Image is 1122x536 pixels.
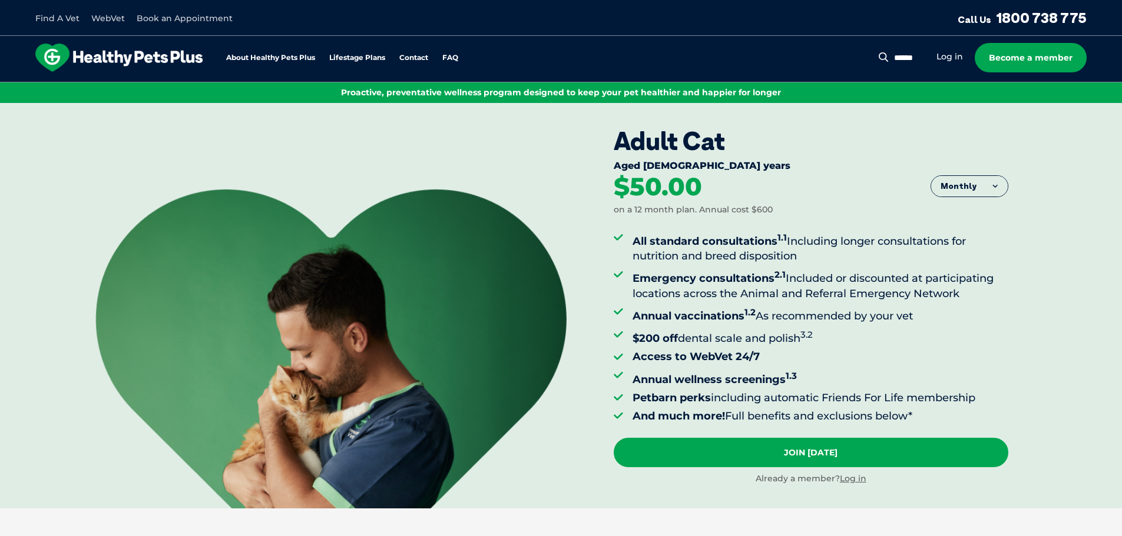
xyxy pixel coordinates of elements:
[975,43,1087,72] a: Become a member
[35,44,203,72] img: hpp-logo
[633,309,756,322] strong: Annual vaccinations
[744,307,756,318] sup: 1.2
[341,87,781,98] span: Proactive, preventative wellness program designed to keep your pet healthier and happier for longer
[442,54,458,62] a: FAQ
[786,370,797,381] sup: 1.3
[614,473,1008,485] div: Already a member?
[95,189,567,508] img: <br /> <b>Warning</b>: Undefined variable $title in <b>/var/www/html/current/codepool/wp-content/...
[614,438,1008,467] a: Join [DATE]
[633,373,797,386] strong: Annual wellness screenings
[633,305,1008,324] li: As recommended by your vet
[35,13,80,24] a: Find A Vet
[633,327,1008,346] li: dental scale and polish
[800,329,813,340] sup: 3.2
[399,54,428,62] a: Contact
[614,126,1008,156] div: Adult Cat
[633,267,1008,301] li: Included or discounted at participating locations across the Animal and Referral Emergency Network
[775,269,786,280] sup: 2.1
[614,204,773,216] div: on a 12 month plan. Annual cost $600
[633,332,678,345] strong: $200 off
[633,391,1008,405] li: including automatic Friends For Life membership
[137,13,233,24] a: Book an Appointment
[614,174,702,200] div: $50.00
[840,473,866,484] a: Log in
[958,14,991,25] span: Call Us
[633,409,1008,424] li: Full benefits and exclusions below*
[633,235,787,248] strong: All standard consultations
[633,272,786,285] strong: Emergency consultations
[329,54,385,62] a: Lifestage Plans
[936,51,963,62] a: Log in
[876,51,891,63] button: Search
[633,391,711,404] strong: Petbarn perks
[777,232,787,243] sup: 1.1
[958,9,1087,26] a: Call Us1800 738 775
[226,54,315,62] a: About Healthy Pets Plus
[633,410,725,422] strong: And much more!
[931,176,1008,197] button: Monthly
[633,230,1008,264] li: Including longer consultations for nutrition and breed disposition
[91,13,125,24] a: WebVet
[614,160,1008,174] div: Aged [DEMOGRAPHIC_DATA] years
[633,350,760,363] strong: Access to WebVet 24/7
